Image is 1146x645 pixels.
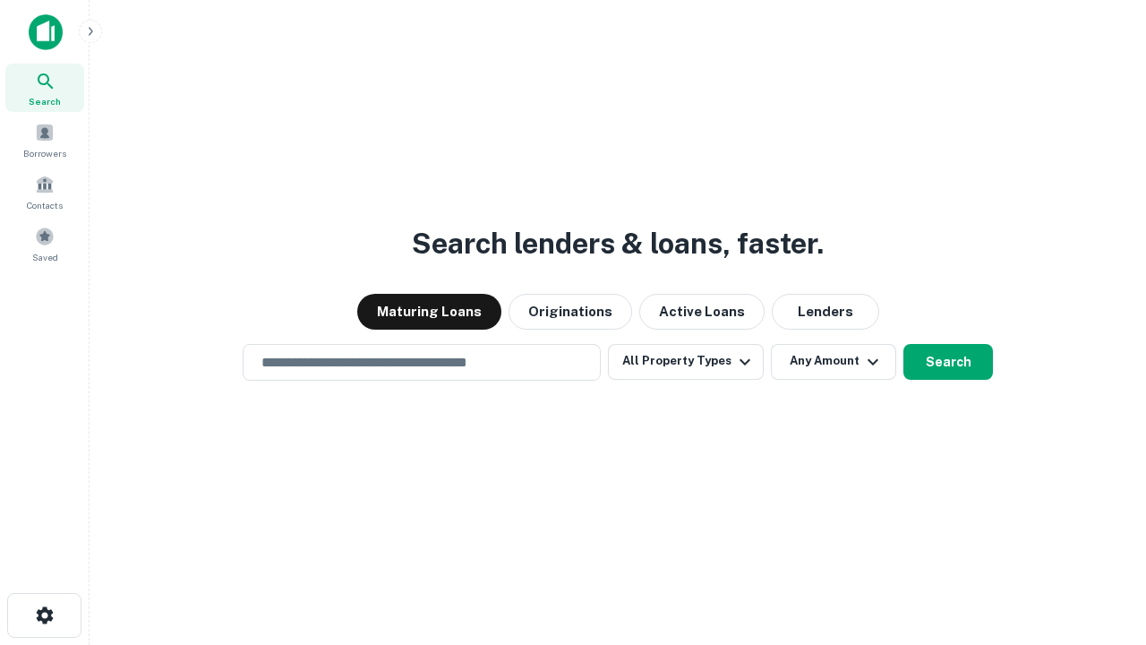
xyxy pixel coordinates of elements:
[29,94,61,108] span: Search
[509,294,632,330] button: Originations
[608,344,764,380] button: All Property Types
[772,294,879,330] button: Lenders
[903,344,993,380] button: Search
[412,222,824,265] h3: Search lenders & loans, faster.
[771,344,896,380] button: Any Amount
[5,64,84,112] a: Search
[1056,444,1146,530] iframe: Chat Widget
[32,250,58,264] span: Saved
[357,294,501,330] button: Maturing Loans
[639,294,765,330] button: Active Loans
[5,168,84,216] a: Contacts
[5,116,84,164] a: Borrowers
[27,198,63,212] span: Contacts
[23,146,66,160] span: Borrowers
[29,14,63,50] img: capitalize-icon.png
[5,219,84,268] a: Saved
